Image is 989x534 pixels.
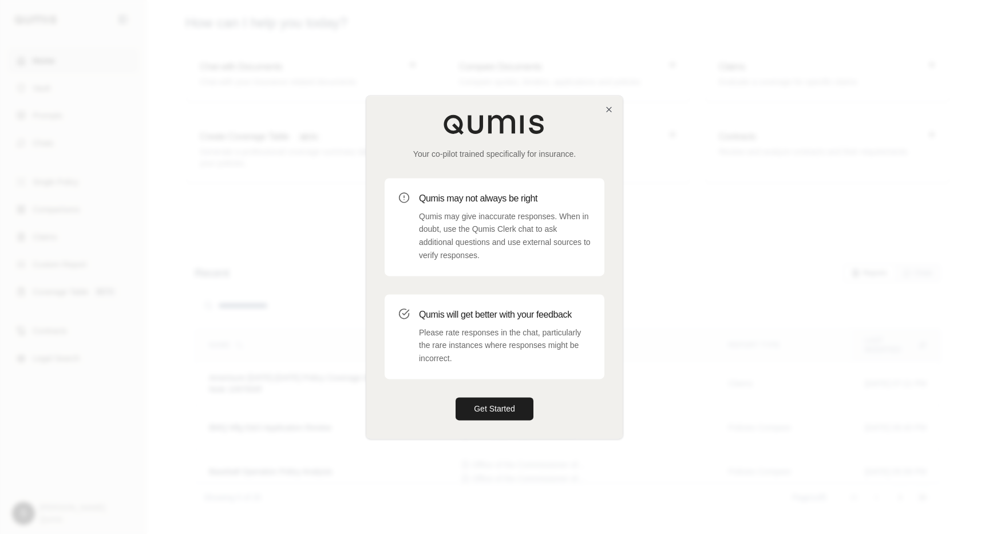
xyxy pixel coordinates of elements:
img: Qumis Logo [443,114,546,135]
button: Get Started [456,397,533,420]
h3: Qumis will get better with your feedback [419,308,591,322]
h3: Qumis may not always be right [419,192,591,205]
p: Please rate responses in the chat, particularly the rare instances where responses might be incor... [419,326,591,365]
p: Qumis may give inaccurate responses. When in doubt, use the Qumis Clerk chat to ask additional qu... [419,210,591,262]
p: Your co-pilot trained specifically for insurance. [385,148,604,160]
